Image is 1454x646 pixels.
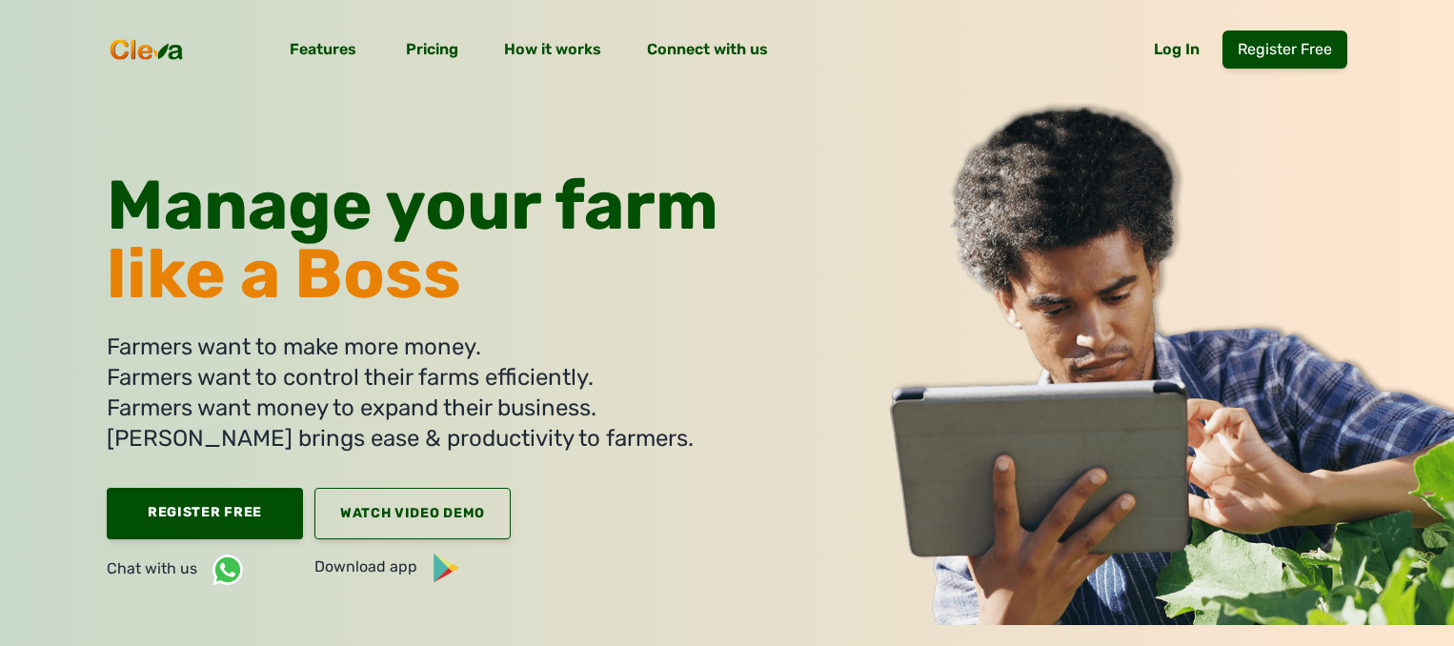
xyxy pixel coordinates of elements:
[107,423,718,454] li: [PERSON_NAME] brings ease & productivity to farmers.
[643,40,772,67] span: Connect with us
[628,30,787,69] a: Connect with us
[873,95,1454,625] img: guy with laptop
[282,40,364,67] a: Features
[485,30,620,69] a: How it works
[107,165,718,246] span: Manage your farm
[1222,30,1347,69] a: Register Free
[500,40,605,67] span: How it works
[314,557,429,575] span: Download app
[1150,40,1203,67] a: Log In
[387,30,477,69] a: Pricing
[107,332,718,362] li: Farmers want to make more money.
[314,551,511,589] a: Download app
[107,551,303,589] a: Chat with us
[314,488,511,539] a: Watch Video Demo
[286,40,360,67] span: Features
[402,40,462,67] span: Pricing
[107,37,187,63] img: cleva_logo.png
[107,233,461,314] span: like a Boss
[107,488,303,539] a: Register Free
[107,559,209,577] span: Chat with us
[107,362,718,393] li: Farmers want to control their farms efficiently.
[107,393,718,423] li: Farmers want money to expand their business.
